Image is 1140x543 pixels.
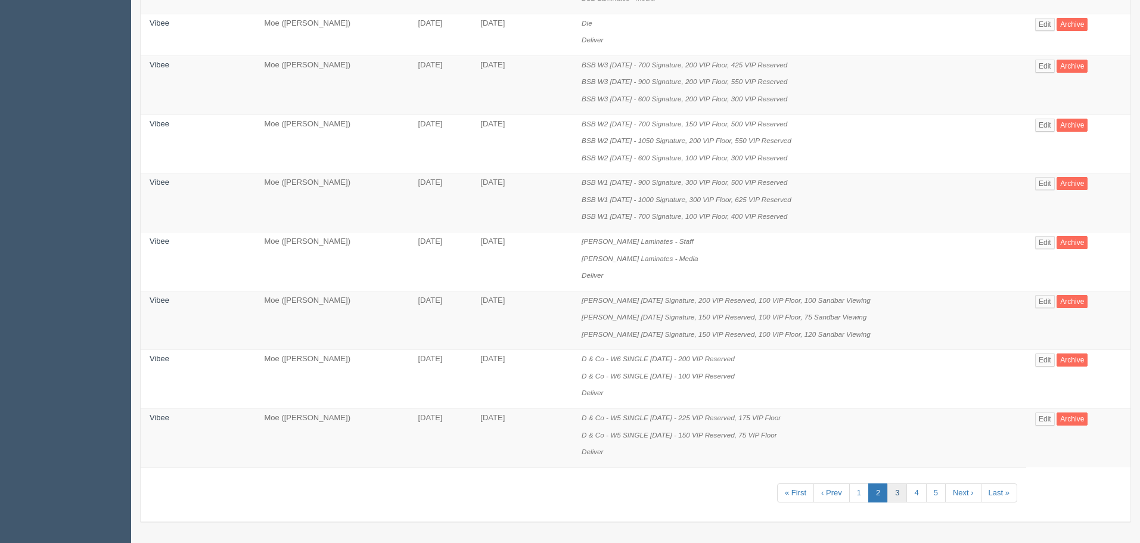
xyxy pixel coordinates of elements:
[409,409,471,468] td: [DATE]
[813,483,850,503] a: ‹ Prev
[887,483,907,503] a: 3
[256,14,409,55] td: Moe ([PERSON_NAME])
[582,448,603,455] i: Deliver
[926,483,946,503] a: 5
[256,55,409,114] td: Moe ([PERSON_NAME])
[582,136,791,144] i: BSB W2 [DATE] - 1050 Signature, 200 VIP Floor, 550 VIP Reserved
[1057,295,1088,308] a: Archive
[582,212,787,220] i: BSB W1 [DATE] - 700 Signature, 100 VIP Floor, 400 VIP Reserved
[582,178,787,186] i: BSB W1 [DATE] - 900 Signature, 300 VIP Floor, 500 VIP Reserved
[471,350,573,409] td: [DATE]
[582,77,787,85] i: BSB W3 [DATE] - 900 Signature, 200 VIP Floor, 550 VIP Reserved
[582,36,603,44] i: Deliver
[409,350,471,409] td: [DATE]
[582,414,781,421] i: D & Co - W5 SINGLE [DATE] - 225 VIP Reserved, 175 VIP Floor
[471,55,573,114] td: [DATE]
[1035,353,1055,367] a: Edit
[1035,412,1055,426] a: Edit
[409,291,471,350] td: [DATE]
[150,18,169,27] a: Vibee
[582,255,698,262] i: [PERSON_NAME] Laminates - Media
[256,232,409,291] td: Moe ([PERSON_NAME])
[1057,353,1088,367] a: Archive
[582,95,787,103] i: BSB W3 [DATE] - 600 Signature, 200 VIP Floor, 300 VIP Reserved
[868,483,888,503] a: 2
[256,409,409,468] td: Moe ([PERSON_NAME])
[1035,295,1055,308] a: Edit
[582,431,777,439] i: D & Co - W5 SINGLE [DATE] - 150 VIP Reserved, 75 VIP Floor
[582,237,694,245] i: [PERSON_NAME] Laminates - Staff
[471,232,573,291] td: [DATE]
[471,14,573,55] td: [DATE]
[582,313,866,321] i: [PERSON_NAME] [DATE] Signature, 150 VIP Reserved, 100 VIP Floor, 75 Sandbar Viewing
[1057,60,1088,73] a: Archive
[409,14,471,55] td: [DATE]
[945,483,981,503] a: Next ›
[409,114,471,173] td: [DATE]
[1057,18,1088,31] a: Archive
[150,60,169,69] a: Vibee
[150,237,169,246] a: Vibee
[471,409,573,468] td: [DATE]
[471,173,573,232] td: [DATE]
[1057,177,1088,190] a: Archive
[256,291,409,350] td: Moe ([PERSON_NAME])
[471,114,573,173] td: [DATE]
[582,120,787,128] i: BSB W2 [DATE] - 700 Signature, 150 VIP Floor, 500 VIP Reserved
[256,173,409,232] td: Moe ([PERSON_NAME])
[582,389,603,396] i: Deliver
[256,350,409,409] td: Moe ([PERSON_NAME])
[150,296,169,305] a: Vibee
[1035,119,1055,132] a: Edit
[1035,236,1055,249] a: Edit
[582,355,735,362] i: D & Co - W6 SINGLE [DATE] - 200 VIP Reserved
[1035,177,1055,190] a: Edit
[150,413,169,422] a: Vibee
[409,232,471,291] td: [DATE]
[1057,119,1088,132] a: Archive
[409,173,471,232] td: [DATE]
[582,196,791,203] i: BSB W1 [DATE] - 1000 Signature, 300 VIP Floor, 625 VIP Reserved
[471,291,573,350] td: [DATE]
[150,178,169,187] a: Vibee
[409,55,471,114] td: [DATE]
[256,114,409,173] td: Moe ([PERSON_NAME])
[582,61,787,69] i: BSB W3 [DATE] - 700 Signature, 200 VIP Floor, 425 VIP Reserved
[582,372,735,380] i: D & Co - W6 SINGLE [DATE] - 100 VIP Reserved
[981,483,1017,503] a: Last »
[906,483,926,503] a: 4
[777,483,814,503] a: « First
[582,330,871,338] i: [PERSON_NAME] [DATE] Signature, 150 VIP Reserved, 100 VIP Floor, 120 Sandbar Viewing
[582,19,592,27] i: Die
[1035,60,1055,73] a: Edit
[582,296,871,304] i: [PERSON_NAME] [DATE] Signature, 200 VIP Reserved, 100 VIP Floor, 100 Sandbar Viewing
[1035,18,1055,31] a: Edit
[1057,236,1088,249] a: Archive
[582,154,787,162] i: BSB W2 [DATE] - 600 Signature, 100 VIP Floor, 300 VIP Reserved
[849,483,869,503] a: 1
[582,271,603,279] i: Deliver
[150,119,169,128] a: Vibee
[1057,412,1088,426] a: Archive
[150,354,169,363] a: Vibee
